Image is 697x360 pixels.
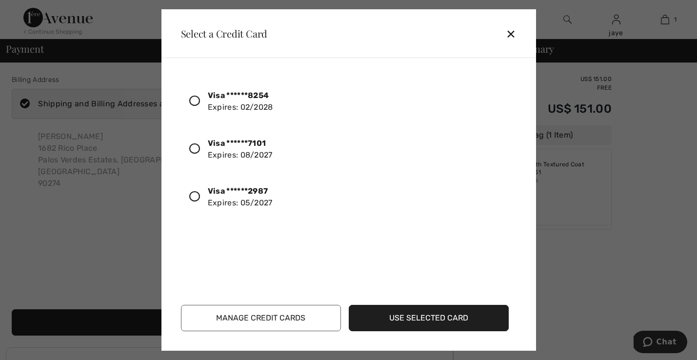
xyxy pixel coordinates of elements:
[208,90,273,113] div: Expires: 02/2028
[173,29,268,39] div: Select a Credit Card
[506,23,524,44] div: ✕
[181,305,341,331] button: Manage Credit Cards
[208,138,273,161] div: Expires: 08/2027
[23,7,43,16] span: Chat
[208,185,273,209] div: Expires: 05/2027
[349,305,509,331] button: Use Selected Card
